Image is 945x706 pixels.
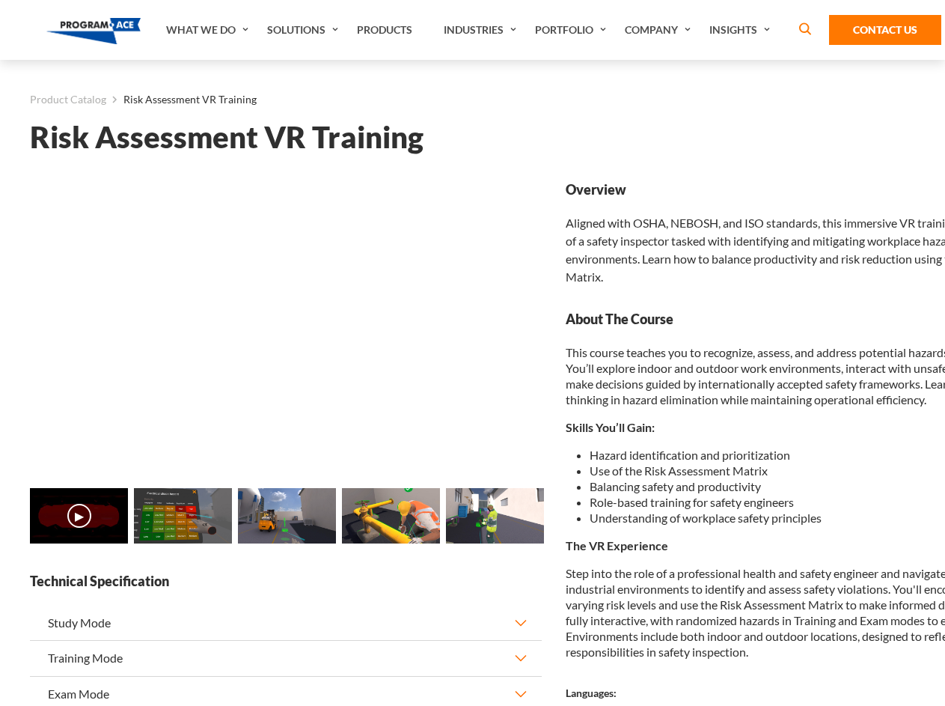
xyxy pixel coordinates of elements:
li: Risk Assessment VR Training [106,90,257,109]
img: Program-Ace [46,18,141,44]
button: Study Mode [30,606,542,640]
iframe: Risk Assessment VR Training - Video 0 [30,180,542,469]
button: Training Mode [30,641,542,675]
img: Risk Assessment VR Training - Video 0 [30,488,128,544]
button: ▶ [67,504,91,528]
img: Risk Assessment VR Training - Preview 1 [134,488,232,544]
strong: Languages: [566,687,617,699]
a: Contact Us [829,15,941,45]
img: Risk Assessment VR Training - Preview 3 [342,488,440,544]
img: Risk Assessment VR Training - Preview 4 [446,488,544,544]
a: Product Catalog [30,90,106,109]
img: Risk Assessment VR Training - Preview 2 [238,488,336,544]
strong: Technical Specification [30,572,542,591]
